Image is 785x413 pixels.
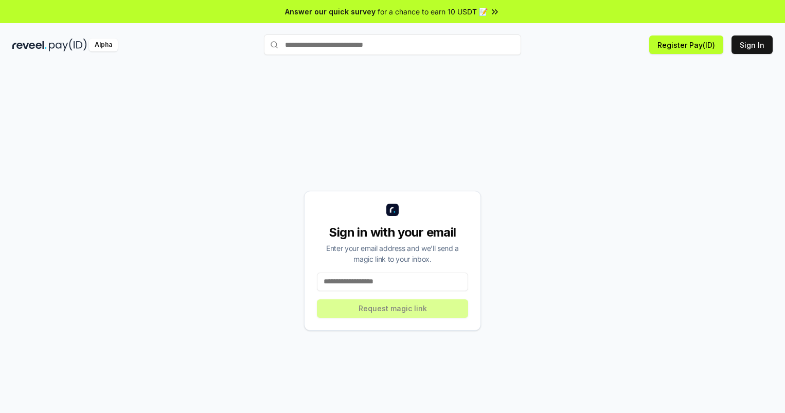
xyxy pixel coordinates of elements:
span: for a chance to earn 10 USDT 📝 [378,6,488,17]
div: Alpha [89,39,118,51]
span: Answer our quick survey [285,6,376,17]
div: Sign in with your email [317,224,468,241]
img: logo_small [386,204,399,216]
img: reveel_dark [12,39,47,51]
button: Sign In [732,35,773,54]
button: Register Pay(ID) [649,35,723,54]
img: pay_id [49,39,87,51]
div: Enter your email address and we’ll send a magic link to your inbox. [317,243,468,264]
